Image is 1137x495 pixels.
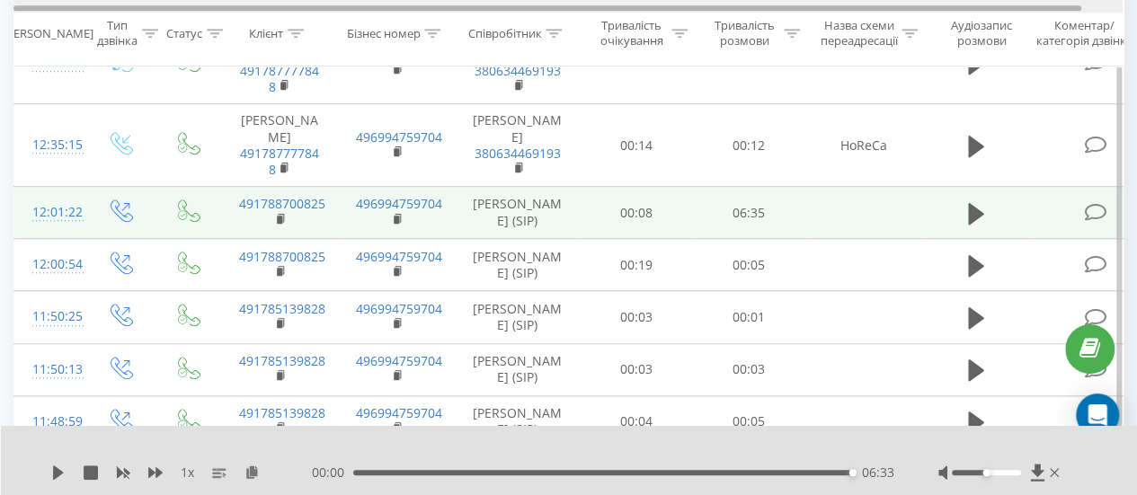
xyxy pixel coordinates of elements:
[455,187,581,239] td: [PERSON_NAME] (SIP)
[581,343,693,395] td: 00:03
[581,291,693,343] td: 00:03
[455,104,581,187] td: [PERSON_NAME]
[693,239,805,291] td: 00:05
[312,464,353,482] span: 00:00
[239,404,325,421] a: 491785139828
[346,26,420,41] div: Бізнес номер
[693,187,805,239] td: 06:35
[581,239,693,291] td: 00:19
[240,62,319,95] a: 491787777848
[983,469,990,476] div: Accessibility label
[32,128,68,163] div: 12:35:15
[820,19,897,49] div: Назва схеми переадресації
[239,352,325,369] a: 491785139828
[239,300,325,317] a: 491785139828
[239,195,325,212] a: 491788700825
[181,464,194,482] span: 1 x
[581,395,693,447] td: 00:04
[356,300,442,317] a: 496994759704
[581,104,693,187] td: 00:14
[240,145,319,178] a: 491787777848
[467,26,541,41] div: Співробітник
[356,352,442,369] a: 496994759704
[356,195,442,212] a: 496994759704
[475,62,561,79] a: 380634469193
[805,104,922,187] td: HoReCa
[708,19,779,49] div: Тривалість розмови
[693,343,805,395] td: 00:03
[166,26,202,41] div: Статус
[249,26,283,41] div: Клієнт
[32,247,68,282] div: 12:00:54
[356,404,442,421] a: 496994759704
[1032,19,1137,49] div: Коментар/категорія дзвінка
[32,352,68,387] div: 11:50:13
[455,395,581,447] td: [PERSON_NAME] (SIP)
[581,187,693,239] td: 00:08
[596,19,667,49] div: Тривалість очікування
[32,299,68,334] div: 11:50:25
[356,248,442,265] a: 496994759704
[221,104,338,187] td: [PERSON_NAME]
[1076,393,1119,437] div: Open Intercom Messenger
[455,343,581,395] td: [PERSON_NAME] (SIP)
[475,145,561,162] a: 380634469193
[693,291,805,343] td: 00:01
[356,128,442,146] a: 496994759704
[861,464,893,482] span: 06:33
[455,239,581,291] td: [PERSON_NAME] (SIP)
[937,19,1025,49] div: Аудіозапис розмови
[239,248,325,265] a: 491788700825
[455,291,581,343] td: [PERSON_NAME] (SIP)
[97,19,138,49] div: Тип дзвінка
[693,104,805,187] td: 00:12
[32,195,68,230] div: 12:01:22
[32,404,68,439] div: 11:48:59
[693,395,805,447] td: 00:05
[3,26,93,41] div: [PERSON_NAME]
[849,469,857,476] div: Accessibility label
